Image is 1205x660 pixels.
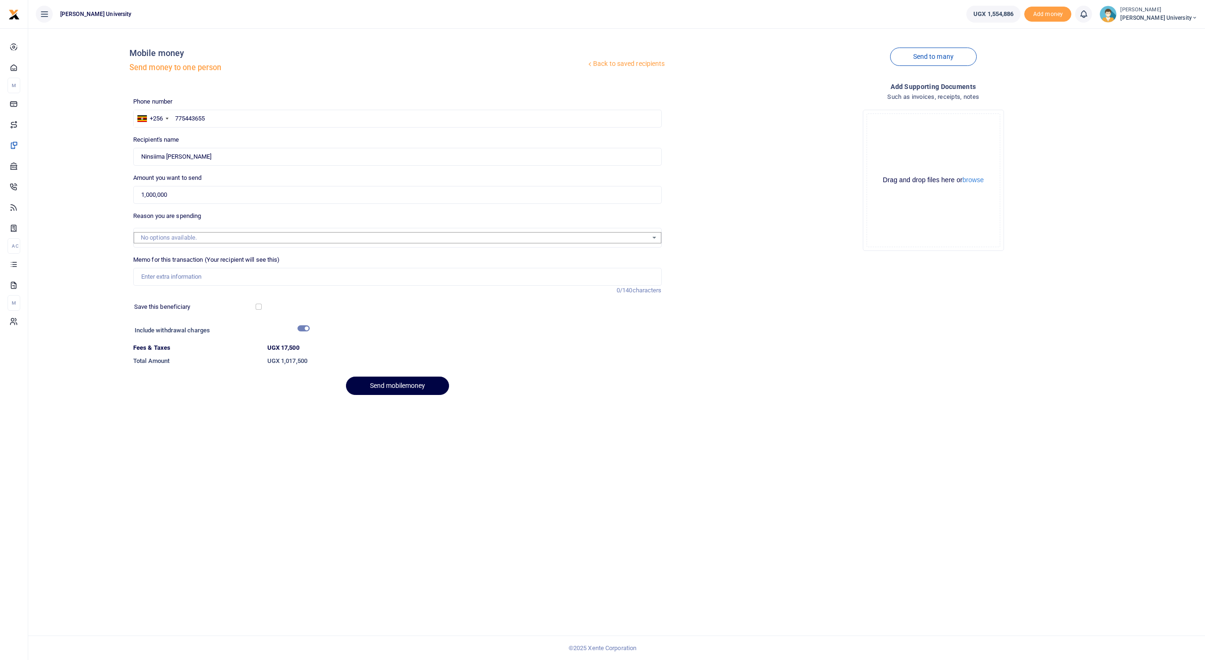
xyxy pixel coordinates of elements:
[8,9,20,20] img: logo-small
[1120,6,1197,14] small: [PERSON_NAME]
[966,6,1020,23] a: UGX 1,554,886
[8,238,20,254] li: Ac
[890,48,977,66] a: Send to many
[1120,14,1197,22] span: [PERSON_NAME] University
[129,343,264,353] dt: Fees & Taxes
[133,173,201,183] label: Amount you want to send
[1100,6,1117,23] img: profile-user
[633,287,662,294] span: characters
[133,135,179,145] label: Recipient's name
[135,327,305,334] h6: Include withdrawal charges
[8,295,20,311] li: M
[867,176,1000,185] div: Drag and drop files here or
[1024,10,1071,17] a: Add money
[133,186,662,204] input: UGX
[8,78,20,93] li: M
[267,343,299,353] label: UGX 17,500
[150,114,163,123] div: +256
[134,302,191,312] label: Save this beneficiary
[1100,6,1197,23] a: profile-user [PERSON_NAME] [PERSON_NAME] University
[56,10,135,18] span: [PERSON_NAME] University
[133,268,662,286] input: Enter extra information
[346,377,449,395] button: Send mobilemoney
[267,357,662,365] h6: UGX 1,017,500
[586,56,666,72] a: Back to saved recipients
[141,233,648,242] div: No options available.
[963,6,1024,23] li: Wallet ballance
[973,9,1013,19] span: UGX 1,554,886
[8,10,20,17] a: logo-small logo-large logo-large
[133,255,280,265] label: Memo for this transaction (Your recipient will see this)
[129,63,586,72] h5: Send money to one person
[669,92,1198,102] h4: Such as invoices, receipts, notes
[617,287,633,294] span: 0/140
[963,177,984,183] button: browse
[134,110,171,127] div: Uganda: +256
[1024,7,1071,22] span: Add money
[863,110,1004,251] div: File Uploader
[133,110,662,128] input: Enter phone number
[129,48,586,58] h4: Mobile money
[133,97,172,106] label: Phone number
[1024,7,1071,22] li: Toup your wallet
[133,148,662,166] input: Loading name...
[133,357,260,365] h6: Total Amount
[669,81,1198,92] h4: Add supporting Documents
[133,211,201,221] label: Reason you are spending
